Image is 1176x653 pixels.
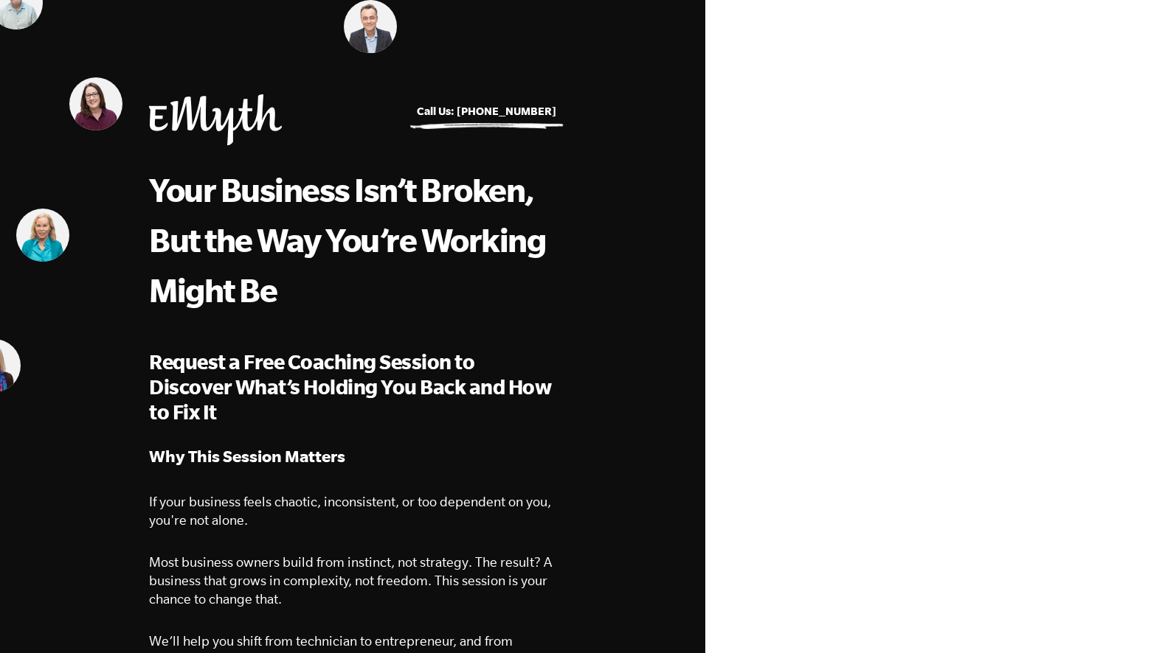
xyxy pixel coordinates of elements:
[69,77,122,130] img: Melinda Lawson, EMyth Business Coach
[149,447,345,465] strong: Why This Session Matters
[16,209,69,262] img: Lynn Goza, EMyth Business Coach
[417,105,556,117] a: Call Us: [PHONE_NUMBER]
[149,494,551,528] span: If your business feels chaotic, inconsistent, or too dependent on you, you're not alone.
[149,94,282,145] img: EMyth
[149,171,545,308] span: Your Business Isn’t Broken, But the Way You’re Working Might Be
[149,350,551,423] span: Request a Free Coaching Session to Discover What’s Holding You Back and How to Fix It
[149,554,552,607] span: Most business owners build from instinct, not strategy. The result? A business that grows in comp...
